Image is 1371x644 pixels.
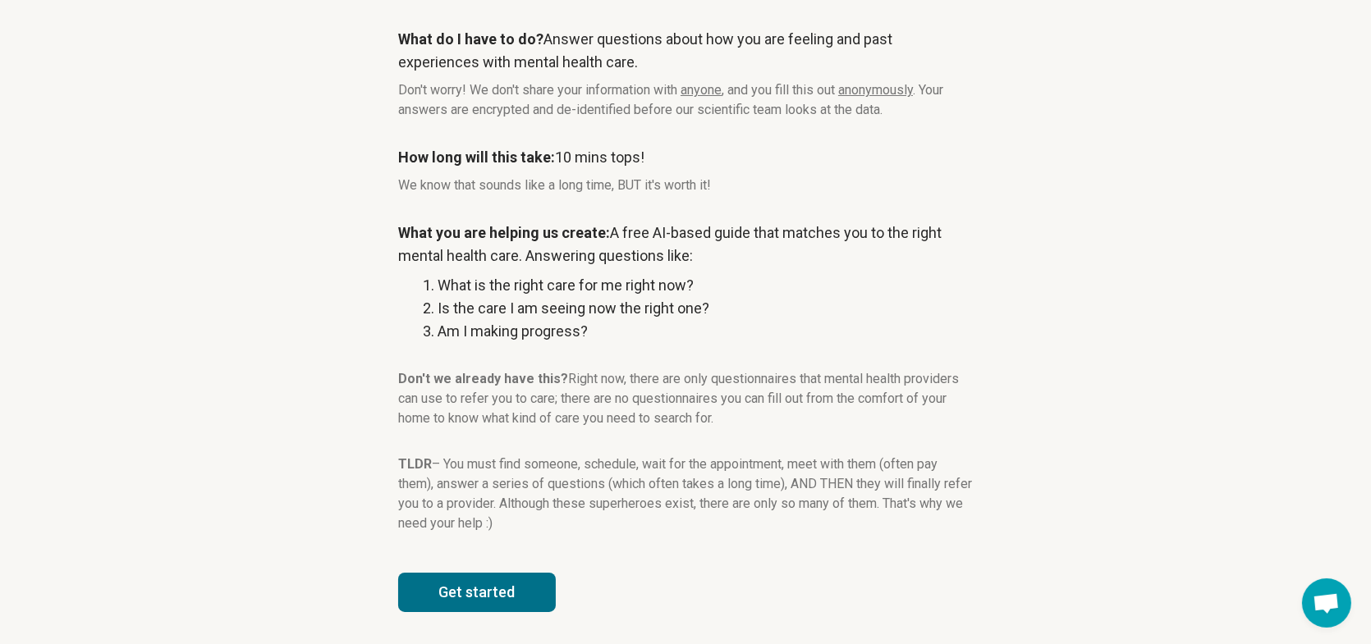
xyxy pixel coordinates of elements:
p: A free AI-based guide that matches you to the right mental health care. Answering questions like: [398,222,973,267]
li: What is the right care for me right now? [438,274,973,297]
strong: What do I have to do? [398,30,543,48]
strong: How long will this take: [398,148,555,166]
p: Right now, there are only questionnaires that mental health providers can use to refer you to car... [398,369,973,428]
strong: What you are helping us create: [398,224,610,241]
p: – You must find someone, schedule, wait for the appointment, meet with them (often pay them), ans... [398,454,973,533]
span: anonymously [838,82,913,98]
strong: TLDR [398,456,432,472]
span: anyone [681,82,722,98]
p: Answer questions about how you are feeling and past experiences with mental health care. [398,28,973,74]
div: Open chat [1302,578,1351,628]
li: Is the care I am seeing now the right one? [438,297,973,320]
p: 10 mins tops! [398,146,973,169]
p: We know that sounds like a long time, BUT it's worth it! [398,176,973,195]
li: Am I making progress? [438,320,973,343]
button: Get started [398,573,556,612]
strong: Don't we already have this? [398,371,568,386]
p: Don't worry! We don't share your information with , and you fill this out . Your answers are encr... [398,80,973,120]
